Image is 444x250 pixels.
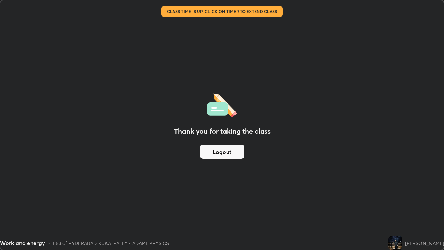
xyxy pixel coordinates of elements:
[405,240,444,247] div: [PERSON_NAME]
[388,236,402,250] img: 396b252e43ef47b38264f8b62fdd69ad.jpg
[53,240,169,247] div: L53 of HYDERABAD KUKATPALLY - ADAPT PHYSICS
[207,91,237,118] img: offlineFeedback.1438e8b3.svg
[48,240,50,247] div: •
[174,126,271,136] h2: Thank you for taking the class
[200,145,244,159] button: Logout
